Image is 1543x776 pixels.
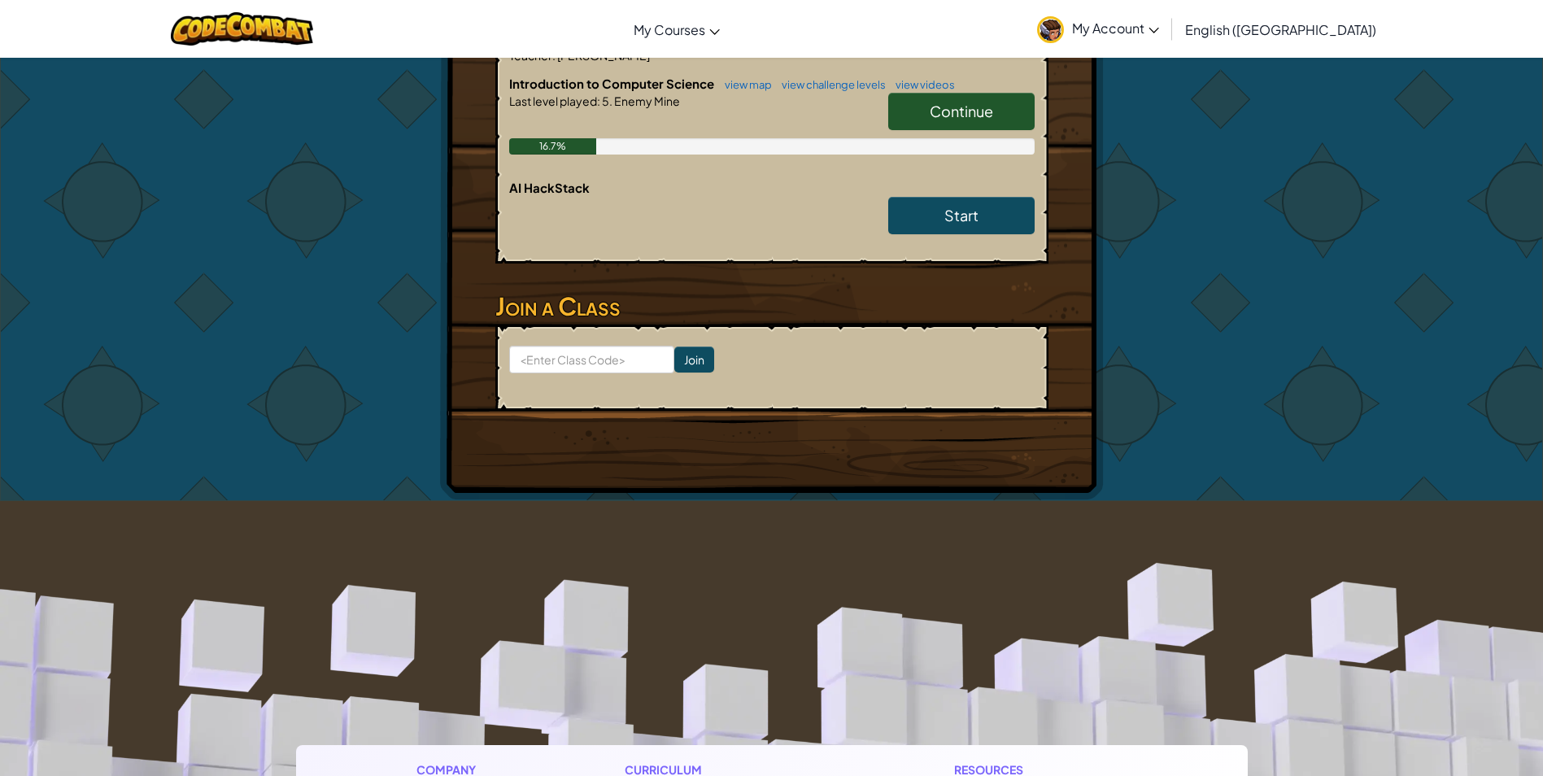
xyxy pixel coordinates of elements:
[774,78,886,91] a: view challenge levels
[171,12,313,46] img: CodeCombat logo
[1072,20,1159,37] span: My Account
[509,76,717,91] span: Introduction to Computer Science
[600,94,612,108] span: 5.
[625,7,728,51] a: My Courses
[930,102,993,120] span: Continue
[888,197,1035,234] a: Start
[509,94,597,108] span: Last level played
[1177,7,1384,51] a: English ([GEOGRAPHIC_DATA])
[509,138,597,155] div: 16.7%
[944,206,979,225] span: Start
[887,78,955,91] a: view videos
[612,94,680,108] span: Enemy Mine
[1037,16,1064,43] img: avatar
[1185,21,1376,38] span: English ([GEOGRAPHIC_DATA])
[674,347,714,373] input: Join
[509,180,590,195] span: AI HackStack
[597,94,600,108] span: :
[634,21,705,38] span: My Courses
[495,288,1048,325] h3: Join a Class
[1029,3,1167,54] a: My Account
[509,346,674,373] input: <Enter Class Code>
[717,78,772,91] a: view map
